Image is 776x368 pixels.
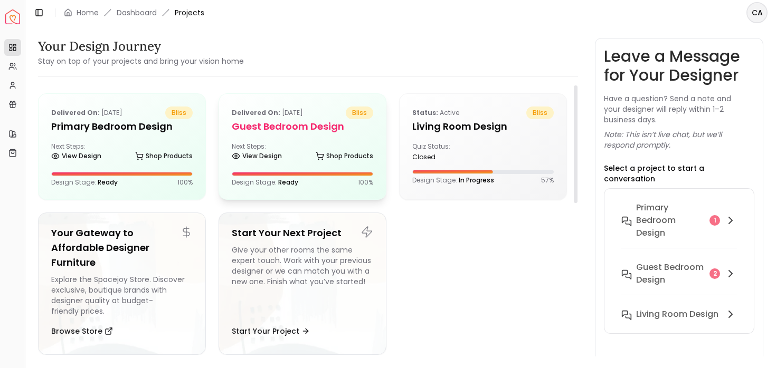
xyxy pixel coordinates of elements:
[709,268,720,279] div: 2
[117,7,157,18] a: Dashboard
[219,212,386,355] a: Start Your Next ProjectGive your other rooms the same expert touch. Work with your previous desig...
[38,38,244,55] h3: Your Design Journey
[51,274,193,316] div: Explore the Spacejoy Store. Discover exclusive, boutique brands with designer quality at budget-f...
[412,119,554,134] h5: Living Room design
[5,9,20,24] a: Spacejoy
[613,257,746,304] button: Guest Bedroom design2
[709,215,720,226] div: 1
[232,178,298,187] p: Design Stage:
[604,47,755,85] h3: Leave a Message for Your Designer
[358,178,373,187] p: 100 %
[604,163,755,184] p: Select a project to start a conversation
[232,119,373,134] h5: Guest Bedroom design
[232,142,373,163] div: Next Steps:
[604,129,755,150] p: Note: This isn’t live chat, but we’ll respond promptly.
[232,149,282,163] a: View Design
[64,7,204,18] nav: breadcrumb
[51,178,118,187] p: Design Stage:
[5,9,20,24] img: Spacejoy Logo
[51,149,101,163] a: View Design
[278,178,298,187] span: Ready
[51,226,193,270] h5: Your Gateway to Affordable Designer Furniture
[526,106,554,119] span: bliss
[604,93,755,125] p: Have a question? Send a note and your designer will reply within 1–2 business days.
[636,261,706,286] h6: Guest Bedroom design
[412,142,479,161] div: Quiz Status:
[98,178,118,187] span: Ready
[613,304,746,325] button: Living Room design
[177,178,193,187] p: 100 %
[165,106,193,119] span: bliss
[175,7,204,18] span: Projects
[51,106,122,119] p: [DATE]
[459,176,494,185] span: In Progress
[232,106,303,119] p: [DATE]
[636,308,718,321] h6: Living Room design
[51,119,193,134] h5: Primary Bedroom design
[232,245,373,316] div: Give your other rooms the same expert touch. Work with your previous designer or we can match you...
[51,142,193,163] div: Next Steps:
[38,56,244,66] small: Stay on top of your projects and bring your vision home
[51,108,100,117] b: Delivered on:
[412,106,459,119] p: active
[346,106,373,119] span: bliss
[541,176,554,185] p: 57 %
[77,7,99,18] a: Home
[232,226,373,240] h5: Start Your Next Project
[38,212,206,355] a: Your Gateway to Affordable Designer FurnitureExplore the Spacejoy Store. Discover exclusive, bout...
[232,321,310,342] button: Start Your Project
[747,3,766,22] span: CA
[636,201,706,239] h6: Primary Bedroom design
[412,176,494,185] p: Design Stage:
[412,108,438,117] b: Status:
[135,149,193,163] a: Shop Products
[51,321,113,342] button: Browse Store
[232,108,280,117] b: Delivered on:
[746,2,768,23] button: CA
[316,149,373,163] a: Shop Products
[412,153,479,161] div: closed
[613,197,746,257] button: Primary Bedroom design1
